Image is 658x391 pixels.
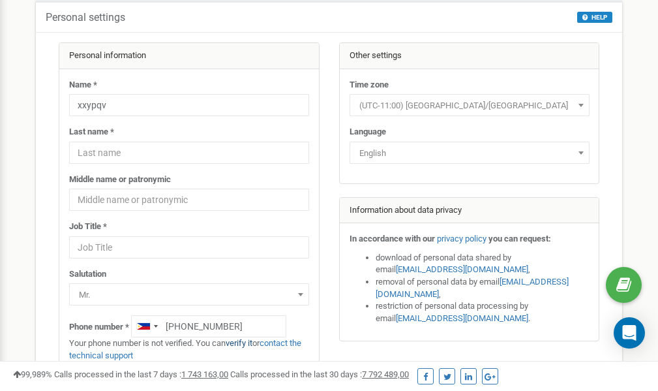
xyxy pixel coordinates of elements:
[69,283,309,305] span: Mr.
[69,79,97,91] label: Name *
[69,337,309,362] p: Your phone number is not verified. You can or
[69,189,309,211] input: Middle name or patronymic
[362,369,409,379] u: 7 792 489,00
[54,369,228,379] span: Calls processed in the last 7 days :
[13,369,52,379] span: 99,989%
[69,321,129,334] label: Phone number *
[340,198,599,224] div: Information about data privacy
[396,264,528,274] a: [EMAIL_ADDRESS][DOMAIN_NAME]
[350,94,590,116] span: (UTC-11:00) Pacific/Midway
[350,126,386,138] label: Language
[230,369,409,379] span: Calls processed in the last 30 days :
[69,221,107,233] label: Job Title *
[69,174,171,186] label: Middle name or patronymic
[340,43,599,69] div: Other settings
[181,369,228,379] u: 1 743 163,00
[69,142,309,164] input: Last name
[376,276,590,300] li: removal of personal data by email ,
[69,94,309,116] input: Name
[350,79,389,91] label: Time zone
[69,338,301,360] a: contact the technical support
[376,252,590,276] li: download of personal data shared by email ,
[488,234,551,243] strong: you can request:
[376,277,569,299] a: [EMAIL_ADDRESS][DOMAIN_NAME]
[577,12,612,23] button: HELP
[46,12,125,23] h5: Personal settings
[74,286,305,304] span: Mr.
[376,300,590,324] li: restriction of personal data processing by email .
[354,144,585,163] span: English
[396,313,528,323] a: [EMAIL_ADDRESS][DOMAIN_NAME]
[132,316,162,337] div: Telephone country code
[226,338,252,348] a: verify it
[69,126,114,138] label: Last name *
[59,43,319,69] div: Personal information
[131,315,286,337] input: +1-800-555-55-55
[350,142,590,164] span: English
[354,97,585,115] span: (UTC-11:00) Pacific/Midway
[69,236,309,258] input: Job Title
[69,268,106,281] label: Salutation
[437,234,486,243] a: privacy policy
[350,234,435,243] strong: In accordance with our
[614,317,645,349] div: Open Intercom Messenger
